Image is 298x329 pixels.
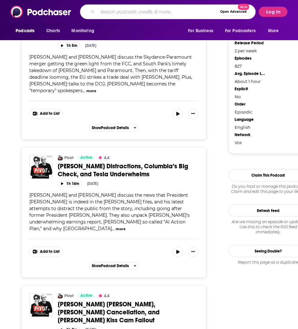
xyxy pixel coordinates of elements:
span: Monitoring [71,26,94,35]
button: Open AdvancedNew [217,8,250,16]
button: Log In [259,7,287,17]
div: 2 per week [235,48,266,53]
a: Pivot [64,155,74,160]
div: [DATE] [85,43,96,48]
span: More [268,26,279,35]
span: Open Advanced [220,10,247,13]
div: Language [235,117,266,122]
button: Show More Button [30,247,63,257]
button: ShowPodcast Details [89,124,139,132]
span: New [238,4,249,10]
div: [DATE] [87,181,98,186]
div: Order [235,102,266,107]
a: [PERSON_NAME] Distractions, Columbia’s Big Check, and Tesla Underwhelms [58,162,198,178]
a: Pivot [64,293,74,298]
span: Active [80,155,92,161]
button: Show More Button [188,247,198,257]
div: Avg. Episode Length [235,71,266,76]
div: English [235,125,266,130]
span: Podcasts [16,26,34,35]
button: open menu [221,25,265,37]
button: open menu [67,25,102,37]
div: Vox [235,140,266,145]
span: [PERSON_NAME] [PERSON_NAME], [PERSON_NAME] Cancellation, and [PERSON_NAME] Kiss Cam Fallout [58,300,160,324]
span: ... [112,226,115,231]
button: 1h 5m [58,42,80,48]
button: open menu [264,25,287,37]
span: Show Podcast Details [92,264,129,268]
button: Show More Button [188,109,198,119]
a: Active [78,155,95,160]
button: 4.4 [97,293,111,298]
button: Show More Button [30,109,63,119]
div: Release Period [235,40,266,46]
div: Episodic [235,109,266,114]
a: Charts [42,25,64,37]
span: ... [83,88,85,93]
input: Search podcasts, credits, & more... [98,7,217,17]
span: Charts [46,26,60,35]
span: Show Podcast Details [92,126,129,130]
span: Active [80,293,92,299]
img: Pivot [58,155,63,160]
div: Network [235,132,266,137]
div: About 1 hour [235,79,266,84]
button: 4.4 [97,155,111,160]
div: Search podcasts, credits, & more... [80,4,256,19]
img: Trump Sues Murdoch, Colbert Cancellation, and Coldplay Kiss Cam Fallout [29,293,53,317]
div: No [235,94,266,99]
a: [PERSON_NAME] [PERSON_NAME], [PERSON_NAME] Cancellation, and [PERSON_NAME] Kiss Cam Fallout [58,300,198,324]
button: ShowPodcast Details [89,262,139,270]
img: Epstein Distractions, Columbia’s Big Check, and Tesla Underwhelms [29,155,53,179]
div: 827 [235,63,266,69]
button: more [116,226,126,232]
span: For Business [188,26,213,35]
div: Episodes [235,56,266,61]
img: Podchaser - Follow, Share and Rate Podcasts [11,6,72,18]
div: Explicit [235,86,266,91]
button: open menu [11,25,43,37]
span: Add to List [40,111,60,116]
span: [PERSON_NAME] and [PERSON_NAME] discuss the Skydance-Paramount merger getting the green light fro... [29,54,192,93]
span: For Podcasters [225,26,256,35]
a: Active [78,293,95,298]
span: Add to List [40,249,60,254]
button: more [86,88,96,94]
img: Pivot [58,293,63,298]
span: [PERSON_NAME] Distractions, Columbia’s Big Check, and Tesla Underwhelms [58,162,188,178]
button: open menu [184,25,221,37]
span: [PERSON_NAME] and [PERSON_NAME] discuss the news that President [PERSON_NAME] is indeed in the [P... [29,192,190,231]
button: 1h 14m [58,181,82,187]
